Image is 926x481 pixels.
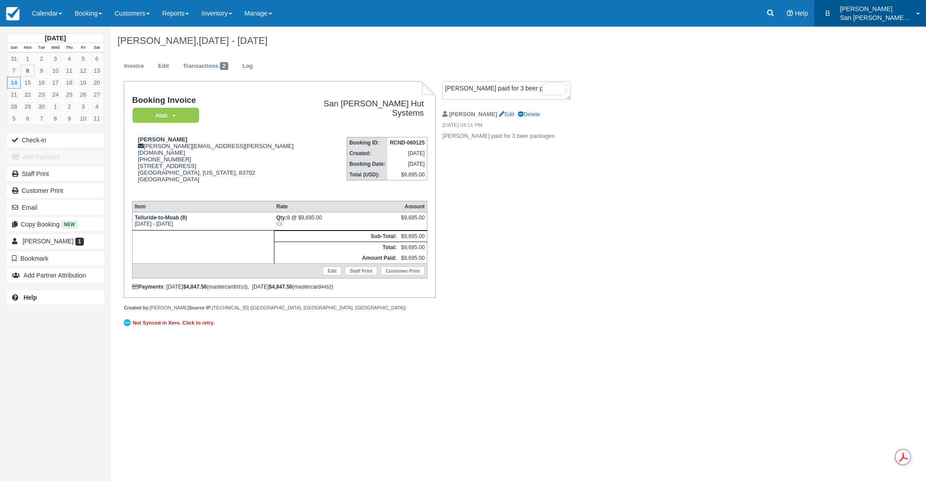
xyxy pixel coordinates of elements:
span: Help [795,10,808,17]
a: 31 [7,53,21,65]
p: [PERSON_NAME] paid for 3 beer packages [442,132,592,141]
a: 13 [90,65,104,77]
button: Copy Booking New [7,217,104,231]
td: $9,695.00 [399,253,427,264]
h1: [PERSON_NAME], [117,35,799,46]
a: Customer Print [7,184,104,198]
strong: [PERSON_NAME] [449,111,497,117]
th: Thu [63,43,76,53]
a: 8 [48,113,62,125]
a: Not Synced in Xero. Click to retry. [124,318,217,328]
th: Booking Date: [347,159,388,169]
a: Edit [152,58,176,75]
a: Edit [323,266,341,275]
button: Email [7,200,104,215]
th: Booking ID: [347,137,388,149]
a: 21 [7,89,21,101]
a: Transactions2 [176,58,235,75]
th: Sat [90,43,104,53]
th: Item [132,201,274,212]
th: Sun [7,43,21,53]
strong: [PERSON_NAME] [138,136,188,143]
i: Help [787,10,793,16]
th: Wed [48,43,62,53]
p: San [PERSON_NAME] Hut Systems [840,13,911,22]
a: 14 [7,77,21,89]
textarea: To enrich screen reader interactions, please activate Accessibility in Grammarly extension settings [442,81,571,100]
a: 4 [63,53,76,65]
th: Tue [35,43,48,53]
span: [PERSON_NAME] [23,238,74,245]
a: 11 [63,65,76,77]
strong: $4,847.50 [269,284,292,290]
button: Add Partner Attribution [7,268,104,282]
a: 22 [21,89,35,101]
a: 15 [21,77,35,89]
div: [PERSON_NAME] [TECHNICAL_ID] ([GEOGRAPHIC_DATA], [GEOGRAPHIC_DATA], [GEOGRAPHIC_DATA]) [124,305,435,311]
small: 0910 [235,284,246,289]
a: Delete [518,111,540,117]
strong: Qty [276,215,287,221]
div: : [DATE] (mastercard ), [DATE] (mastercard ) [132,284,427,290]
a: 9 [35,65,48,77]
strong: [DATE] [45,35,66,42]
small: 4452 [321,284,332,289]
strong: Created by: [124,305,150,310]
span: 1 [75,238,84,246]
a: Help [7,290,104,305]
span: [DATE] - [DATE] [199,35,267,46]
strong: Source IP: [189,305,212,310]
td: $9,695.00 [399,231,427,242]
th: Total (USD): [347,169,388,180]
th: Sub-Total: [274,231,399,242]
a: 26 [76,89,90,101]
a: 30 [35,101,48,113]
a: 20 [90,77,104,89]
b: Help [23,294,37,301]
th: Rate [274,201,399,212]
a: 18 [63,77,76,89]
td: [DATE] [387,148,427,159]
a: 12 [76,65,90,77]
a: 1 [21,53,35,65]
a: 11 [90,113,104,125]
strong: $4,847.50 [183,284,207,290]
a: 5 [7,113,21,125]
a: 25 [63,89,76,101]
strong: Telluride-to-Moab (8) [135,215,187,221]
button: Add Payment [7,150,104,164]
em: (()) [276,221,396,226]
a: 2 [63,101,76,113]
strong: RCND-060125 [390,140,425,146]
a: 2 [35,53,48,65]
a: [PERSON_NAME] 1 [7,234,104,248]
div: [PERSON_NAME][EMAIL_ADDRESS][PERSON_NAME][DOMAIN_NAME] [PHONE_NUMBER] [STREET_ADDRESS] [GEOGRAPHI... [132,136,304,194]
a: 3 [76,101,90,113]
td: [DATE] [387,159,427,169]
a: 27 [90,89,104,101]
td: 8 @ $9,695.00 [274,212,399,230]
a: Log [236,58,260,75]
a: 6 [21,113,35,125]
a: 19 [76,77,90,89]
em: [DATE] 04:11 PM [442,121,592,131]
a: 1 [48,101,62,113]
a: 16 [35,77,48,89]
a: 28 [7,101,21,113]
a: 8 [21,65,35,77]
a: 24 [48,89,62,101]
a: Staff Print [7,167,104,181]
button: Check-in [7,133,104,147]
a: 10 [48,65,62,77]
th: Total: [274,242,399,253]
a: 17 [48,77,62,89]
a: 3 [48,53,62,65]
td: $9,695.00 [387,169,427,180]
th: Fri [76,43,90,53]
td: $9,695.00 [399,242,427,253]
a: 7 [35,113,48,125]
a: Paid [132,107,196,124]
a: 5 [76,53,90,65]
a: 23 [35,89,48,101]
button: Bookmark [7,251,104,266]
